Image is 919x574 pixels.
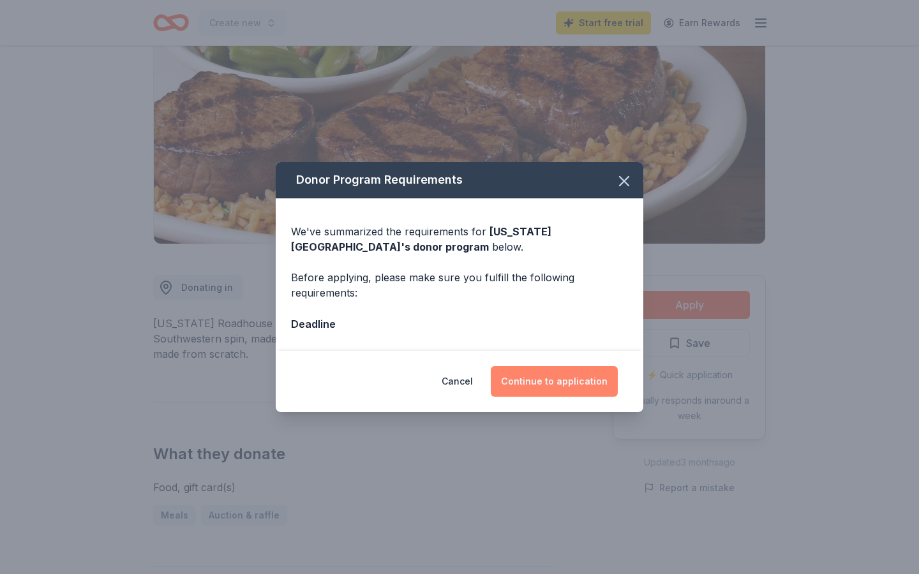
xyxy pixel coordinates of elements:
div: Before applying, please make sure you fulfill the following requirements: [291,270,628,300]
button: Continue to application [491,366,618,397]
div: Deadline [291,316,628,332]
div: We've summarized the requirements for below. [291,224,628,254]
div: Donor Program Requirements [276,162,643,198]
button: Cancel [442,366,473,397]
